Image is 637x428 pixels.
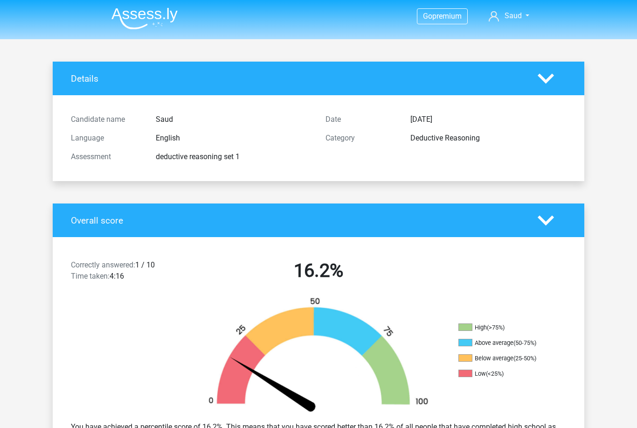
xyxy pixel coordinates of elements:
a: Gopremium [417,10,467,22]
div: Candidate name [64,114,149,125]
div: (50-75%) [513,339,536,346]
div: [DATE] [403,114,573,125]
h2: 16.2% [198,260,439,282]
div: Language [64,133,149,144]
div: Saud [149,114,318,125]
div: (>75%) [487,324,505,331]
div: English [149,133,318,144]
div: Assessment [64,151,149,162]
div: (25-50%) [513,355,536,362]
div: 1 / 10 4:16 [64,260,191,286]
span: Correctly answered: [71,260,135,269]
img: Assessly [111,7,178,29]
h4: Details [71,73,524,84]
div: Category [318,133,403,144]
li: High [458,323,552,332]
a: Saud [485,10,533,21]
span: Go [423,12,432,21]
li: Below average [458,354,552,363]
li: Low [458,370,552,378]
li: Above average [458,339,552,347]
span: Time taken: [71,272,110,281]
h4: Overall score [71,215,524,226]
div: Deductive Reasoning [403,133,573,144]
span: Saud [505,11,522,20]
div: deductive reasoning set 1 [149,151,318,162]
div: (<25%) [486,370,504,377]
img: 16.48904d8a215e.png [193,297,444,414]
div: Date [318,114,403,125]
span: premium [432,12,462,21]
